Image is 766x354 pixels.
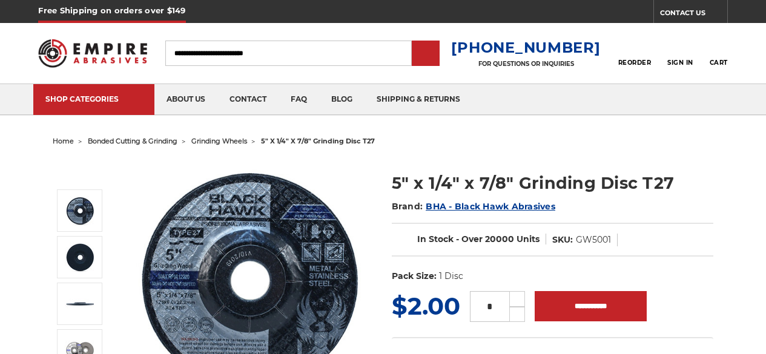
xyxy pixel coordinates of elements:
[710,59,728,67] span: Cart
[392,201,423,212] span: Brand:
[417,234,454,244] span: In Stock
[618,40,652,66] a: Reorder
[45,94,142,103] div: SHOP CATEGORIES
[65,195,95,226] img: 5" x 1/4" x 7/8" Grinding Disc
[392,171,713,195] h1: 5" x 1/4" x 7/8" Grinding Disc T27
[53,137,74,145] a: home
[414,42,438,66] input: Submit
[66,163,95,189] button: Previous
[451,39,600,56] a: [PHONE_NUMBER]
[552,234,573,246] dt: SKU:
[154,84,217,115] a: about us
[65,289,95,319] img: .25 inch thick 5 inch diameter grinding wheel
[365,84,472,115] a: shipping & returns
[392,270,437,283] dt: Pack Size:
[485,234,514,244] span: 20000
[65,242,95,272] img: BHA grinding disc back
[319,84,365,115] a: blog
[576,234,611,246] dd: GW5001
[217,84,279,115] a: contact
[667,59,693,67] span: Sign In
[517,234,540,244] span: Units
[261,137,375,145] span: 5" x 1/4" x 7/8" grinding disc t27
[88,137,177,145] a: bonded cutting & grinding
[279,84,319,115] a: faq
[191,137,247,145] a: grinding wheels
[710,40,728,67] a: Cart
[392,291,460,321] span: $2.00
[38,32,147,74] img: Empire Abrasives
[439,270,463,283] dd: 1 Disc
[660,6,727,23] a: CONTACT US
[451,60,600,68] p: FOR QUESTIONS OR INQUIRIES
[456,234,483,244] span: - Over
[426,201,555,212] a: BHA - Black Hawk Abrasives
[618,59,652,67] span: Reorder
